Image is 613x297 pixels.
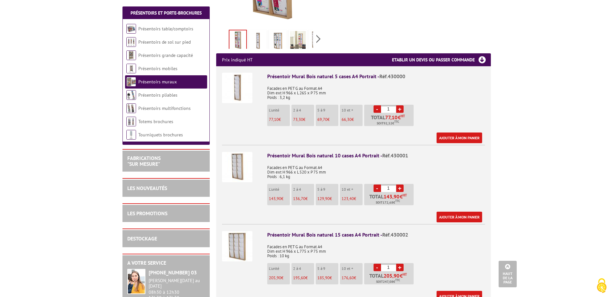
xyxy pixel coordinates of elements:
[383,279,393,284] span: 247,08
[315,34,322,44] span: Next
[317,117,338,122] p: €
[126,90,136,100] img: Présentoirs pliables
[383,200,393,205] span: 172,68
[317,108,338,112] p: 5 à 9
[126,24,136,34] img: Présentoirs table/comptoirs
[127,210,167,217] a: LES PROMOTIONS
[437,212,482,222] a: Ajouter à mon panier
[392,53,491,66] h3: Etablir un devis ou passer commande
[127,185,167,191] a: LES NOUVEAUTÉS
[395,278,400,282] sup: TTC
[403,272,407,277] sup: HT
[149,278,205,289] div: [PERSON_NAME][DATE] au [DATE]
[138,132,183,138] a: Tourniquets brochures
[293,108,314,112] p: 2 à 4
[374,105,381,113] a: -
[377,121,399,126] span: Soit €
[384,273,400,278] span: 205,90
[342,276,363,280] p: €
[269,276,290,280] p: €
[126,64,136,73] img: Présentoirs mobiles
[222,73,252,103] img: Présentoir Mural Bois naturel 5 cases A4 Portrait
[127,269,145,294] img: widget-service.jpg
[398,115,401,120] span: €
[126,77,136,87] img: Présentoirs muraux
[594,278,610,294] img: Cookies (fenêtre modale)
[366,273,414,284] p: Total
[138,79,177,85] a: Présentoirs muraux
[269,187,290,192] p: L'unité
[269,275,281,281] span: 205,90
[267,82,485,100] p: Facades en PET G au Format A4 Dim ext H 966 x L 265 x P 75 mm Poids : 3,2 kg
[267,161,485,179] p: Facades en PET G au Format A4 Dim ext H 966 x L 520 x P 75 mm Poids : 6,1 kg
[317,187,338,192] p: 5 à 9
[396,264,404,271] a: +
[293,117,303,122] span: 73,30
[131,10,202,16] a: Présentoirs et Porte-brochures
[293,276,314,280] p: €
[267,73,485,80] div: Présentoir Mural Bois naturel 5 cases A4 Portrait -
[437,133,482,143] a: Ajouter à mon panier
[379,73,405,80] span: Réf.430000
[267,152,485,159] div: Présentoir Mural Bois naturel 10 cases A4 Portrait -
[342,117,352,122] span: 66,30
[374,185,381,192] a: -
[317,275,330,281] span: 185,90
[342,187,363,192] p: 10 et +
[138,39,191,45] a: Présentoirs de sol sur pied
[342,196,354,201] span: 123,40
[126,50,136,60] img: Présentoirs grande capacité
[222,231,252,261] img: Présentoir Mural Bois naturel 15 cases A4 Portrait
[499,261,517,287] a: Haut de la page
[376,279,400,284] span: Soit €
[267,231,485,239] div: Présentoir Mural Bois naturel 15 cases A4 Portrait -
[222,53,253,66] p: Prix indiqué HT
[250,31,266,51] img: 430000_presentoir_mise_en_scene.jpg
[342,196,363,201] p: €
[382,231,408,238] span: Réf.430002
[342,108,363,112] p: 10 et +
[269,108,290,112] p: L'unité
[342,275,354,281] span: 176,60
[400,194,403,199] span: €
[342,117,363,122] p: €
[384,194,400,199] span: 143,90
[342,266,363,271] p: 10 et +
[138,66,177,71] a: Présentoirs mobiles
[366,115,414,126] p: Total
[293,196,314,201] p: €
[374,264,381,271] a: -
[382,152,408,159] span: Réf.430001
[269,196,281,201] span: 143,90
[396,105,404,113] a: +
[293,117,314,122] p: €
[269,117,279,122] span: 77,10
[138,105,191,111] a: Présentoirs multifonctions
[269,117,290,122] p: €
[293,196,305,201] span: 136,70
[396,185,404,192] a: +
[222,152,252,182] img: Présentoir Mural Bois naturel 10 cases A4 Portrait
[127,155,161,167] a: FABRICATIONS"Sur Mesure"
[229,30,246,50] img: 430001_presentoir_mural_bois_naturel_10_cases_a4_portrait_flyers.jpg
[317,196,338,201] p: €
[149,269,197,276] strong: [PHONE_NUMBER] 03
[138,119,173,124] a: Totems brochures
[403,193,407,197] sup: HT
[126,37,136,47] img: Présentoirs de sol sur pied
[317,117,327,122] span: 69,70
[317,276,338,280] p: €
[270,31,286,51] img: 430002_mise_en_scene.jpg
[310,31,326,51] img: 430003_mise_en_scene.jpg
[293,275,305,281] span: 195,60
[395,199,400,203] sup: TTC
[293,187,314,192] p: 2 à 4
[126,103,136,113] img: Présentoirs multifonctions
[126,117,136,126] img: Totems brochures
[400,273,403,278] span: €
[317,196,330,201] span: 129,90
[376,200,400,205] span: Soit €
[317,266,338,271] p: 5 à 9
[384,121,392,126] span: 92,52
[127,260,205,266] h2: A votre service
